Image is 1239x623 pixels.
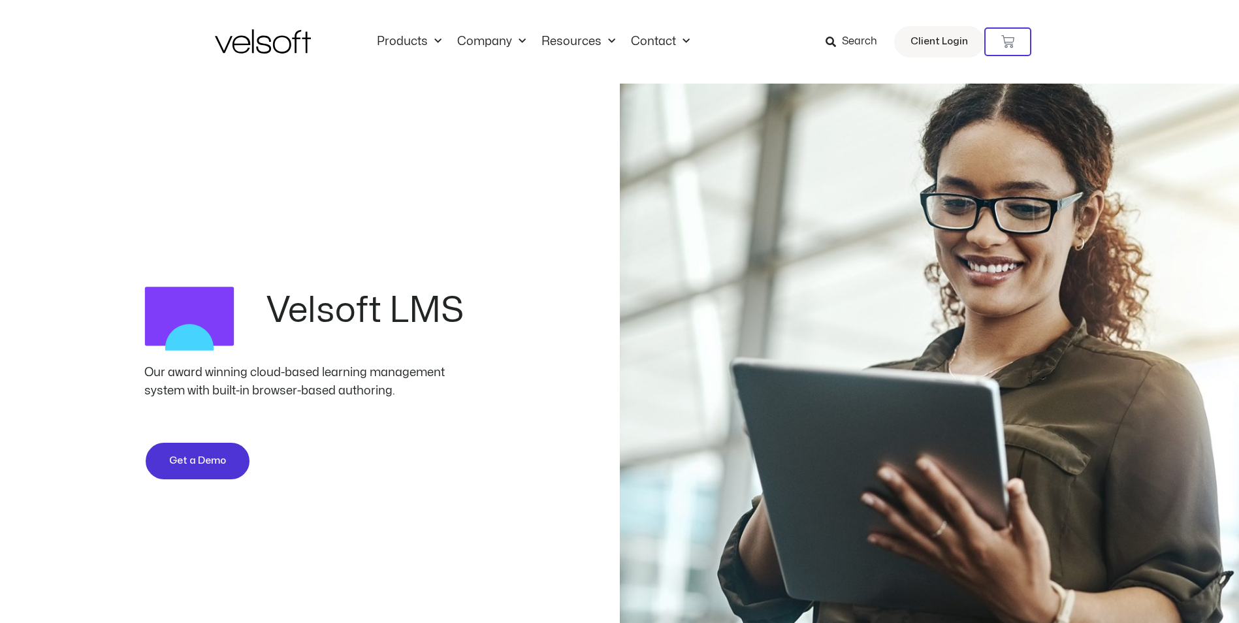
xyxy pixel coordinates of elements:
[449,35,534,49] a: CompanyMenu Toggle
[534,35,623,49] a: ResourcesMenu Toggle
[369,35,698,49] nav: Menu
[169,453,226,469] span: Get a Demo
[623,35,698,49] a: ContactMenu Toggle
[842,33,877,50] span: Search
[144,441,251,481] a: Get a Demo
[215,29,311,54] img: Velsoft Training Materials
[910,33,968,50] span: Client Login
[369,35,449,49] a: ProductsMenu Toggle
[144,274,234,364] img: LMS Logo
[144,364,475,400] div: Our award winning cloud-based learning management system with built-in browser-based authoring.
[266,293,475,328] h2: Velsoft LMS
[894,26,984,57] a: Client Login
[826,31,886,53] a: Search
